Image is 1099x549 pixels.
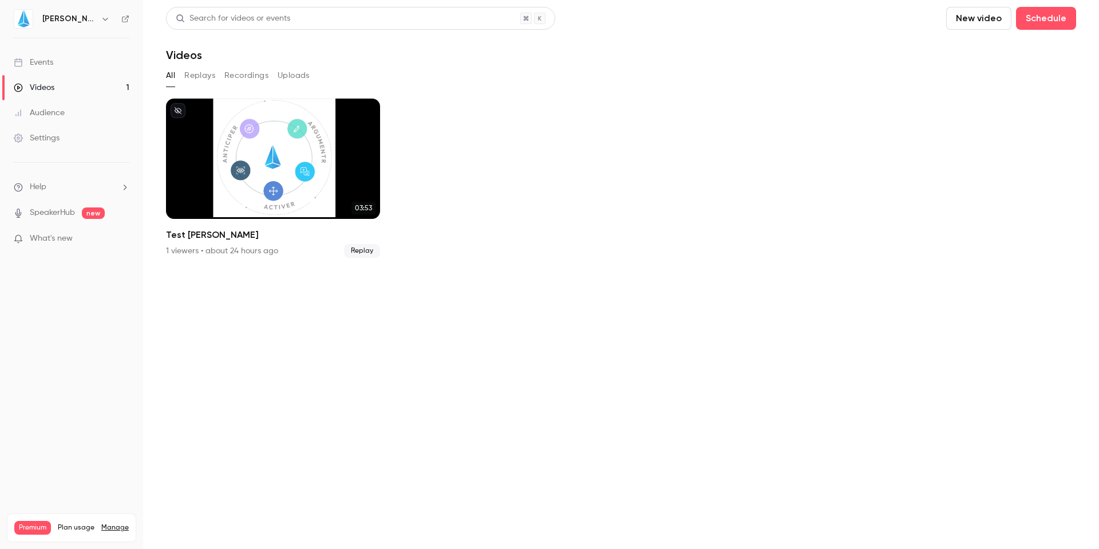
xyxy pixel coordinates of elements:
section: Videos [166,7,1076,542]
div: Videos [14,82,54,93]
span: Replay [344,244,380,258]
button: All [166,66,175,85]
a: 03:53Test [PERSON_NAME]1 viewers • about 24 hours agoReplay [166,99,380,258]
button: unpublished [171,103,185,118]
span: Premium [14,521,51,535]
span: new [82,207,105,219]
span: 03:53 [351,202,375,214]
div: Audience [14,107,65,119]
button: New video [946,7,1011,30]
div: Search for videos or events [176,13,290,25]
h6: [PERSON_NAME] [42,13,96,25]
button: Uploads [278,66,310,85]
span: Plan usage [58,523,94,532]
button: Recordings [224,66,268,85]
div: 1 viewers • about 24 hours ago [166,245,278,257]
h1: Videos [166,48,202,62]
div: Events [14,57,53,68]
li: Test JIN [166,99,380,258]
li: help-dropdown-opener [14,181,129,193]
span: What's new [30,233,73,245]
img: Jin [14,10,33,28]
a: Manage [101,523,129,532]
span: Help [30,181,46,193]
h2: Test [PERSON_NAME] [166,228,380,242]
div: Settings [14,132,60,144]
ul: Videos [166,99,1076,258]
button: Replays [184,66,215,85]
button: Schedule [1016,7,1076,30]
a: SpeakerHub [30,207,75,219]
